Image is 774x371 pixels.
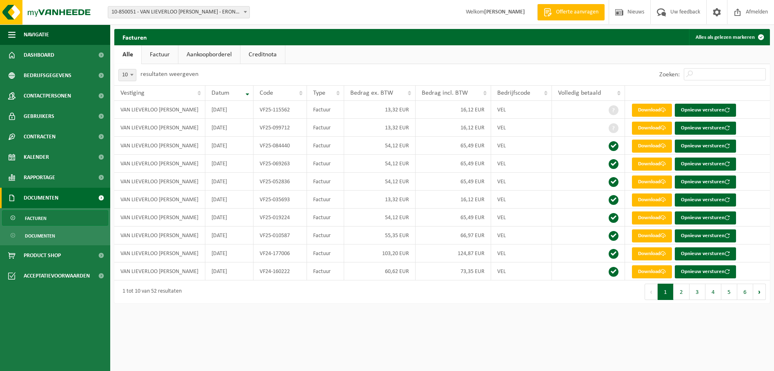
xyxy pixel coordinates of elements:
[205,119,254,137] td: [DATE]
[632,265,672,278] a: Download
[254,209,307,227] td: VF25-019224
[118,284,182,299] div: 1 tot 10 van 52 resultaten
[254,227,307,244] td: VF25-010587
[307,155,344,173] td: Factuur
[737,284,753,300] button: 6
[491,209,552,227] td: VEL
[675,176,736,189] button: Opnieuw versturen
[344,227,416,244] td: 55,35 EUR
[344,119,416,137] td: 13,32 EUR
[307,191,344,209] td: Factuur
[307,119,344,137] td: Factuur
[632,104,672,117] a: Download
[24,167,55,188] span: Rapportage
[114,209,205,227] td: VAN LIEVERLOO [PERSON_NAME]
[491,137,552,155] td: VEL
[240,45,285,64] a: Creditnota
[675,247,736,260] button: Opnieuw versturen
[114,191,205,209] td: VAN LIEVERLOO [PERSON_NAME]
[689,284,705,300] button: 3
[114,29,155,45] h2: Facturen
[24,245,61,266] span: Product Shop
[114,137,205,155] td: VAN LIEVERLOO [PERSON_NAME]
[416,209,491,227] td: 65,49 EUR
[632,158,672,171] a: Download
[205,227,254,244] td: [DATE]
[24,86,71,106] span: Contactpersonen
[118,69,136,81] span: 10
[24,266,90,286] span: Acceptatievoorwaarden
[254,191,307,209] td: VF25-035693
[114,119,205,137] td: VAN LIEVERLOO [PERSON_NAME]
[675,158,736,171] button: Opnieuw versturen
[25,228,55,244] span: Documenten
[632,229,672,242] a: Download
[632,247,672,260] a: Download
[484,9,525,15] strong: [PERSON_NAME]
[24,65,71,86] span: Bedrijfsgegevens
[307,173,344,191] td: Factuur
[114,101,205,119] td: VAN LIEVERLOO [PERSON_NAME]
[491,119,552,137] td: VEL
[2,228,108,243] a: Documenten
[344,155,416,173] td: 54,12 EUR
[705,284,721,300] button: 4
[24,106,54,127] span: Gebruikers
[491,227,552,244] td: VEL
[689,29,769,45] button: Alles als gelezen markeren
[205,155,254,173] td: [DATE]
[350,90,393,96] span: Bedrag ex. BTW
[632,140,672,153] a: Download
[491,244,552,262] td: VEL
[344,191,416,209] td: 13,32 EUR
[558,90,601,96] span: Volledig betaald
[307,209,344,227] td: Factuur
[674,284,689,300] button: 2
[120,90,145,96] span: Vestiging
[205,137,254,155] td: [DATE]
[114,45,141,64] a: Alle
[108,7,249,18] span: 10-850051 - VAN LIEVERLOO GUNTHER - ERONDEGEM
[344,244,416,262] td: 103,20 EUR
[205,209,254,227] td: [DATE]
[114,244,205,262] td: VAN LIEVERLOO [PERSON_NAME]
[721,284,737,300] button: 5
[344,262,416,280] td: 60,62 EUR
[675,122,736,135] button: Opnieuw versturen
[344,209,416,227] td: 54,12 EUR
[416,262,491,280] td: 73,35 EUR
[658,284,674,300] button: 1
[645,284,658,300] button: Previous
[178,45,240,64] a: Aankoopborderel
[416,244,491,262] td: 124,87 EUR
[491,101,552,119] td: VEL
[24,45,54,65] span: Dashboard
[24,147,49,167] span: Kalender
[108,6,250,18] span: 10-850051 - VAN LIEVERLOO GUNTHER - ERONDEGEM
[24,127,56,147] span: Contracten
[416,191,491,209] td: 16,12 EUR
[205,173,254,191] td: [DATE]
[491,191,552,209] td: VEL
[675,104,736,117] button: Opnieuw versturen
[25,211,47,226] span: Facturen
[2,210,108,226] a: Facturen
[632,211,672,224] a: Download
[254,155,307,173] td: VF25-069263
[254,101,307,119] td: VF25-115562
[632,176,672,189] a: Download
[211,90,229,96] span: Datum
[254,244,307,262] td: VF24-177006
[491,155,552,173] td: VEL
[632,193,672,207] a: Download
[307,101,344,119] td: Factuur
[24,24,49,45] span: Navigatie
[344,137,416,155] td: 54,12 EUR
[254,137,307,155] td: VF25-084440
[422,90,468,96] span: Bedrag incl. BTW
[675,265,736,278] button: Opnieuw versturen
[416,173,491,191] td: 65,49 EUR
[140,71,198,78] label: resultaten weergeven
[114,227,205,244] td: VAN LIEVERLOO [PERSON_NAME]
[497,90,530,96] span: Bedrijfscode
